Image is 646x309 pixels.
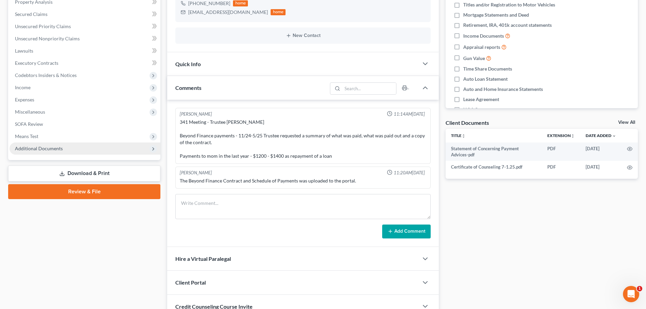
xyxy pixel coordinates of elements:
[175,255,231,262] span: Hire a Virtual Paralegal
[394,170,425,176] span: 11:20AM[DATE]
[547,133,575,138] a: Extensionunfold_more
[580,161,622,173] td: [DATE]
[15,109,45,115] span: Miscellaneous
[181,33,425,38] button: New Contact
[9,20,160,33] a: Unsecured Priority Claims
[188,9,268,16] div: [EMAIL_ADDRESS][DOMAIN_NAME]
[463,1,555,8] span: Titles and/or Registration to Motor Vehicles
[542,142,580,161] td: PDF
[463,65,512,72] span: Time Share Documents
[271,9,286,15] div: home
[15,36,80,41] span: Unsecured Nonpriority Claims
[15,84,31,90] span: Income
[463,96,499,103] span: Lease Agreement
[394,111,425,117] span: 11:14AM[DATE]
[463,44,500,51] span: Appraisal reports
[446,161,542,173] td: Certificate of Counseling 7-1.25.pdf
[382,225,431,239] button: Add Comment
[637,286,642,291] span: 1
[15,48,33,54] span: Lawsuits
[463,86,543,93] span: Auto and Home Insurance Statements
[463,33,504,39] span: Income Documents
[463,76,508,82] span: Auto Loan Statement
[9,57,160,69] a: Executory Contracts
[15,133,38,139] span: Means Test
[175,84,201,91] span: Comments
[8,166,160,181] a: Download & Print
[618,120,635,125] a: View All
[8,184,160,199] a: Review & File
[180,170,212,176] div: [PERSON_NAME]
[571,134,575,138] i: unfold_more
[15,146,63,151] span: Additional Documents
[15,121,43,127] span: SOFA Review
[463,22,552,28] span: Retirement, IRA, 401k account statements
[15,97,34,102] span: Expenses
[15,23,71,29] span: Unsecured Priority Claims
[451,133,466,138] a: Titleunfold_more
[586,133,616,138] a: Date Added expand_more
[612,134,616,138] i: expand_more
[623,286,639,302] iframe: Intercom live chat
[15,60,58,66] span: Executory Contracts
[446,119,489,126] div: Client Documents
[342,83,396,94] input: Search...
[462,134,466,138] i: unfold_more
[175,61,201,67] span: Quick Info
[9,8,160,20] a: Secured Claims
[446,142,542,161] td: Statement of Concerning Payment Advices-pdf
[463,55,485,62] span: Gun Value
[15,72,77,78] span: Codebtors Insiders & Notices
[542,161,580,173] td: PDF
[180,119,426,159] div: 341 Meeting - Trustee [PERSON_NAME] Beyond Finance payments - 11/24-5/25 Trustee requested a summ...
[9,33,160,45] a: Unsecured Nonpriority Claims
[233,0,248,6] div: home
[580,142,622,161] td: [DATE]
[9,118,160,130] a: SOFA Review
[180,111,212,117] div: [PERSON_NAME]
[15,11,47,17] span: Secured Claims
[463,106,497,113] span: HOA Statement
[180,177,426,184] div: The Beyond Finance Contract and Schedule of Payments was uploaded to the portal.
[175,279,206,286] span: Client Portal
[9,45,160,57] a: Lawsuits
[463,12,529,18] span: Mortgage Statements and Deed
